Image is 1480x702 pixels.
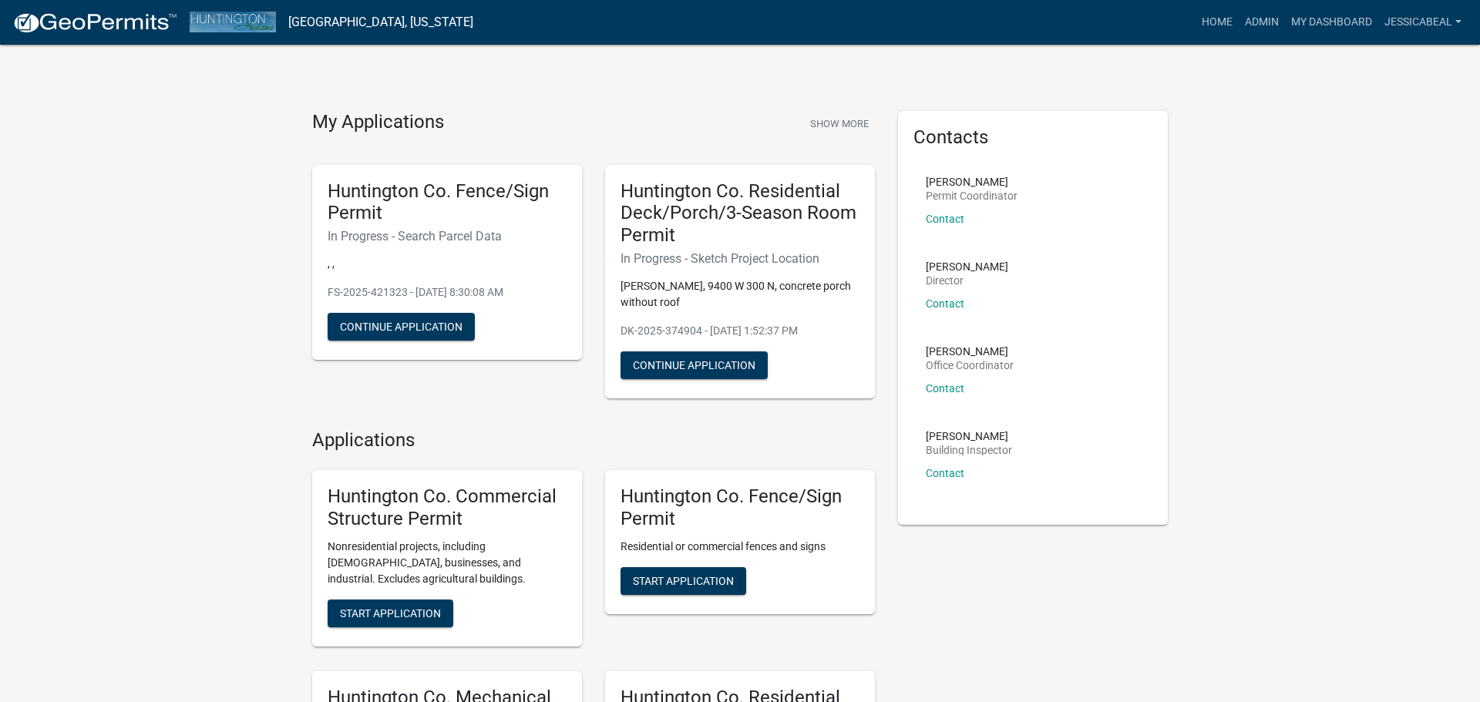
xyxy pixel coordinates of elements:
a: Admin [1239,8,1285,37]
h5: Huntington Co. Commercial Structure Permit [328,485,567,530]
button: Start Application [328,600,453,627]
a: Contact [926,467,964,479]
a: Home [1196,8,1239,37]
p: [PERSON_NAME] [926,346,1014,357]
p: DK-2025-374904 - [DATE] 1:52:37 PM [621,323,859,339]
h6: In Progress - Search Parcel Data [328,229,567,244]
p: Director [926,275,1008,286]
h6: In Progress - Sketch Project Location [621,251,859,266]
a: Contact [926,382,964,395]
a: My Dashboard [1285,8,1378,37]
a: JessicaBeal [1378,8,1468,37]
p: [PERSON_NAME] [926,261,1008,272]
h4: My Applications [312,111,444,134]
button: Start Application [621,567,746,595]
p: [PERSON_NAME] [926,176,1017,187]
button: Continue Application [621,351,768,379]
p: Building Inspector [926,445,1012,455]
a: [GEOGRAPHIC_DATA], [US_STATE] [288,9,473,35]
p: Permit Coordinator [926,190,1017,201]
h5: Huntington Co. Fence/Sign Permit [328,180,567,225]
p: Residential or commercial fences and signs [621,539,859,555]
p: Nonresidential projects, including [DEMOGRAPHIC_DATA], businesses, and industrial. Excludes agric... [328,539,567,587]
span: Start Application [633,575,734,587]
h5: Contacts [913,126,1152,149]
p: Office Coordinator [926,360,1014,371]
a: Contact [926,213,964,225]
span: Start Application [340,607,441,620]
h5: Huntington Co. Residential Deck/Porch/3-Season Room Permit [621,180,859,247]
h5: Huntington Co. Fence/Sign Permit [621,485,859,530]
p: , , [328,256,567,272]
h4: Applications [312,429,875,452]
p: [PERSON_NAME], 9400 W 300 N, concrete porch without roof [621,278,859,311]
button: Continue Application [328,313,475,341]
img: Huntington County, Indiana [190,12,276,32]
p: [PERSON_NAME] [926,431,1012,442]
a: Contact [926,297,964,310]
p: FS-2025-421323 - [DATE] 8:30:08 AM [328,284,567,301]
button: Show More [804,111,875,136]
